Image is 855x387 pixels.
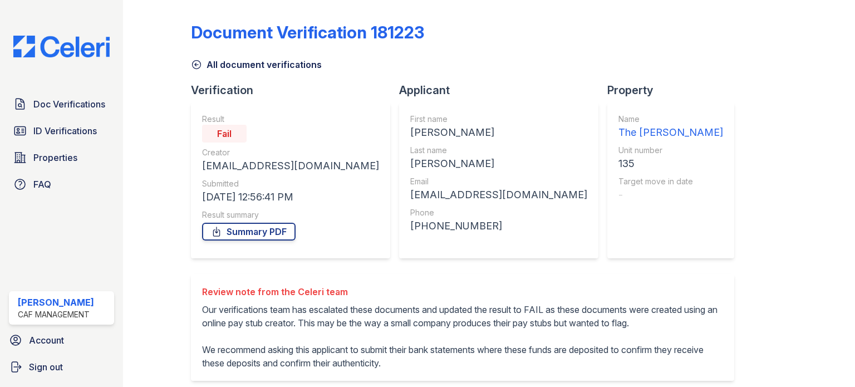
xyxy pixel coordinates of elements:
[399,82,607,98] div: Applicant
[202,125,247,143] div: Fail
[33,97,105,111] span: Doc Verifications
[618,156,723,172] div: 135
[410,145,587,156] div: Last name
[607,82,743,98] div: Property
[33,124,97,138] span: ID Verifications
[9,146,114,169] a: Properties
[191,82,399,98] div: Verification
[618,114,723,140] a: Name The [PERSON_NAME]
[618,187,723,203] div: -
[410,207,587,218] div: Phone
[202,209,379,221] div: Result summary
[410,156,587,172] div: [PERSON_NAME]
[202,114,379,125] div: Result
[410,176,587,187] div: Email
[202,189,379,205] div: [DATE] 12:56:41 PM
[18,309,94,320] div: CAF Management
[4,356,119,378] a: Sign out
[33,178,51,191] span: FAQ
[4,36,119,57] img: CE_Logo_Blue-a8612792a0a2168367f1c8372b55b34899dd931a85d93a1a3d3e32e68fde9ad4.png
[202,285,723,298] div: Review note from the Celeri team
[4,329,119,351] a: Account
[202,303,723,370] p: Our verifications team has escalated these documents and updated the result to FAIL as these docu...
[618,176,723,187] div: Target move in date
[410,187,587,203] div: [EMAIL_ADDRESS][DOMAIN_NAME]
[29,334,64,347] span: Account
[29,360,63,374] span: Sign out
[618,145,723,156] div: Unit number
[202,223,296,241] a: Summary PDF
[202,178,379,189] div: Submitted
[18,296,94,309] div: [PERSON_NAME]
[410,125,587,140] div: [PERSON_NAME]
[618,125,723,140] div: The [PERSON_NAME]
[410,114,587,125] div: First name
[9,93,114,115] a: Doc Verifications
[410,218,587,234] div: [PHONE_NUMBER]
[202,147,379,158] div: Creator
[202,158,379,174] div: [EMAIL_ADDRESS][DOMAIN_NAME]
[618,114,723,125] div: Name
[33,151,77,164] span: Properties
[9,173,114,195] a: FAQ
[191,22,424,42] div: Document Verification 181223
[9,120,114,142] a: ID Verifications
[191,58,322,71] a: All document verifications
